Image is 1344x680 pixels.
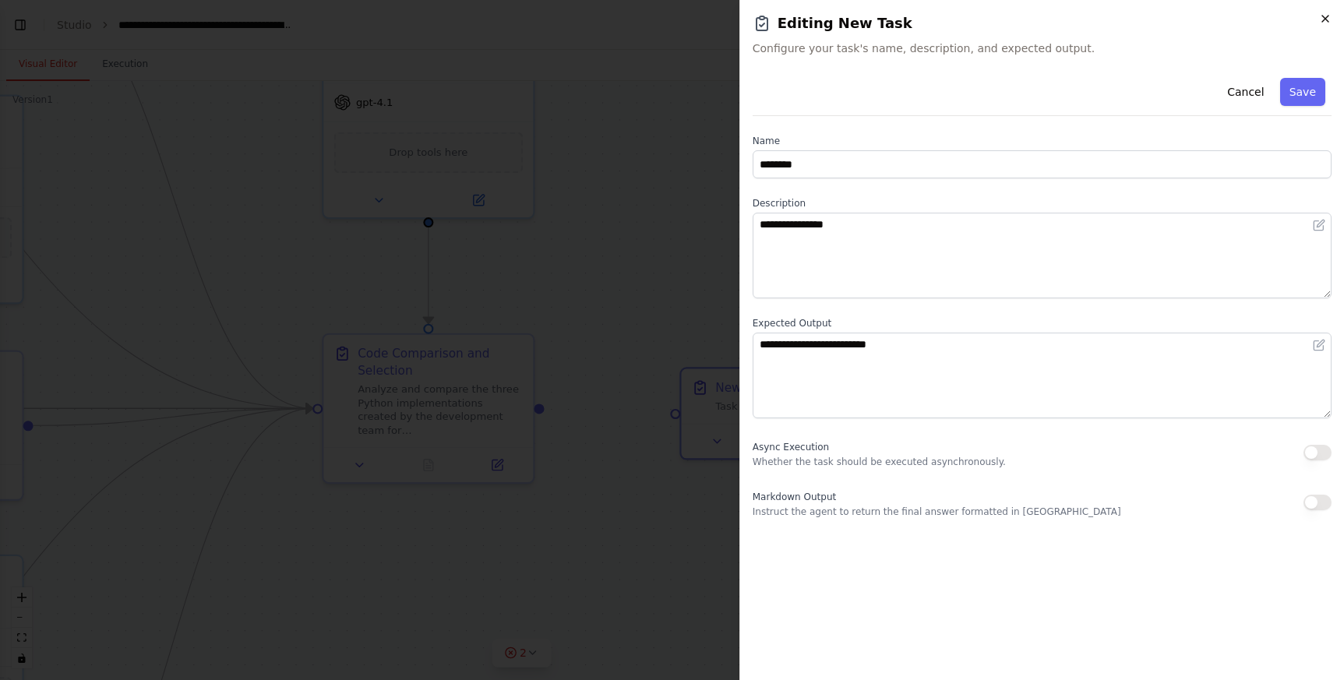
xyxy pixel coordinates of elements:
[753,135,1332,147] label: Name
[1310,336,1328,354] button: Open in editor
[753,317,1332,329] label: Expected Output
[1280,78,1325,106] button: Save
[753,506,1121,518] p: Instruct the agent to return the final answer formatted in [GEOGRAPHIC_DATA]
[753,12,1332,34] h2: Editing New Task
[1310,216,1328,234] button: Open in editor
[753,492,836,502] span: Markdown Output
[753,197,1332,210] label: Description
[753,41,1332,56] span: Configure your task's name, description, and expected output.
[1218,78,1273,106] button: Cancel
[753,442,829,453] span: Async Execution
[753,456,1006,468] p: Whether the task should be executed asynchronously.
